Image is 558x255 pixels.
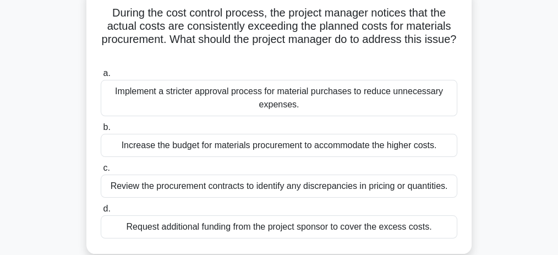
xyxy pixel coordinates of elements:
span: a. [103,68,110,78]
span: d. [103,204,110,213]
div: Implement a stricter approval process for material purchases to reduce unnecessary expenses. [101,80,457,116]
span: b. [103,122,110,132]
div: Increase the budget for materials procurement to accommodate the higher costs. [101,134,457,157]
h5: During the cost control process, the project manager notices that the actual costs are consistent... [100,6,458,60]
div: Review the procurement contracts to identify any discrepancies in pricing or quantities. [101,175,457,198]
div: Request additional funding from the project sponsor to cover the excess costs. [101,215,457,238]
span: c. [103,163,110,172]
